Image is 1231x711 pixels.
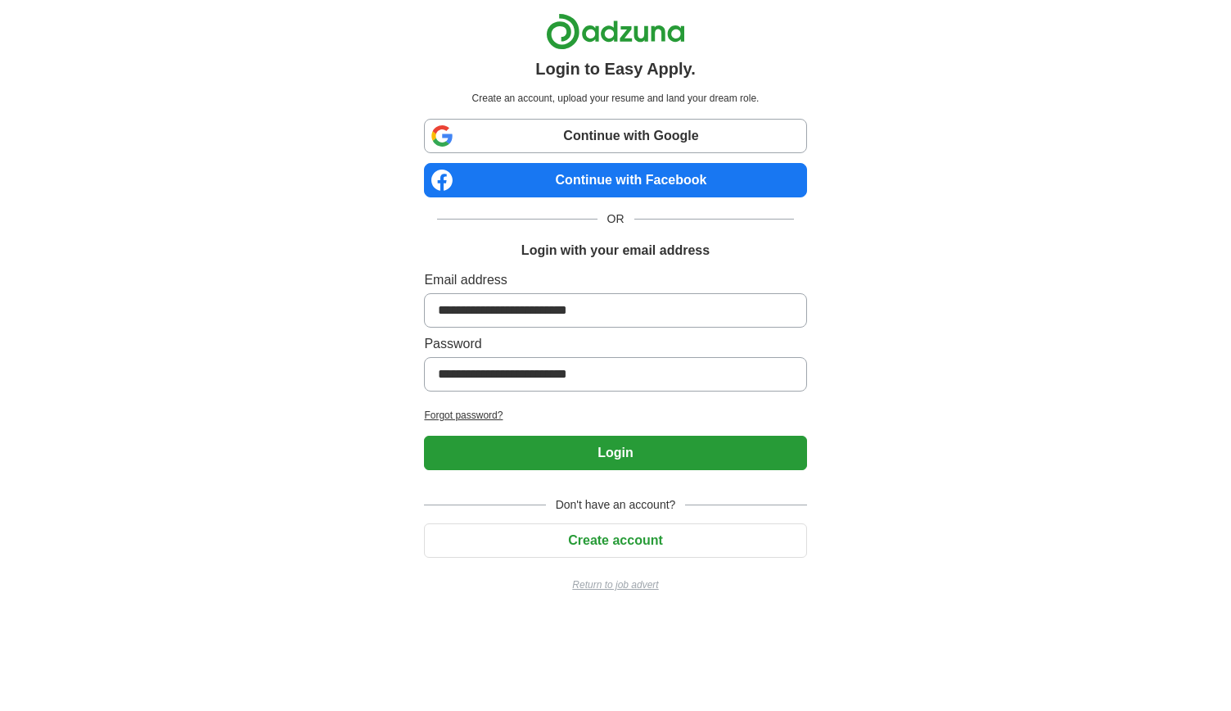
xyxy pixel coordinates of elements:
[424,408,806,423] a: Forgot password?
[424,334,806,354] label: Password
[424,436,806,470] button: Login
[424,163,806,197] a: Continue with Facebook
[521,241,710,260] h1: Login with your email address
[546,496,686,514] span: Don't have an account?
[424,523,806,558] button: Create account
[535,57,696,81] h1: Login to Easy Apply.
[597,211,634,228] span: OR
[424,533,806,547] a: Create account
[427,91,803,106] p: Create an account, upload your resume and land your dream role.
[424,577,806,592] a: Return to job advert
[424,270,806,290] label: Email address
[424,119,806,153] a: Continue with Google
[546,13,685,50] img: Adzuna logo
